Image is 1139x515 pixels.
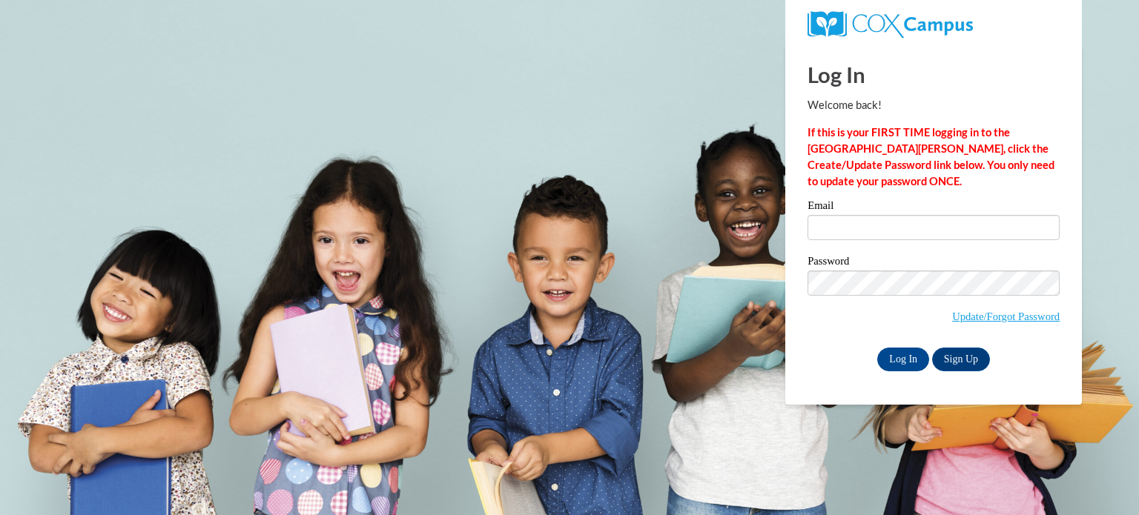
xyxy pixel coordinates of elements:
[808,126,1054,187] strong: If this is your FIRST TIME logging in to the [GEOGRAPHIC_DATA][PERSON_NAME], click the Create/Upd...
[952,310,1060,322] a: Update/Forgot Password
[877,348,929,371] input: Log In
[932,348,990,371] a: Sign Up
[808,200,1060,215] label: Email
[808,256,1060,270] label: Password
[808,17,973,30] a: COX Campus
[808,11,973,38] img: COX Campus
[808,59,1060,90] h1: Log In
[808,97,1060,113] p: Welcome back!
